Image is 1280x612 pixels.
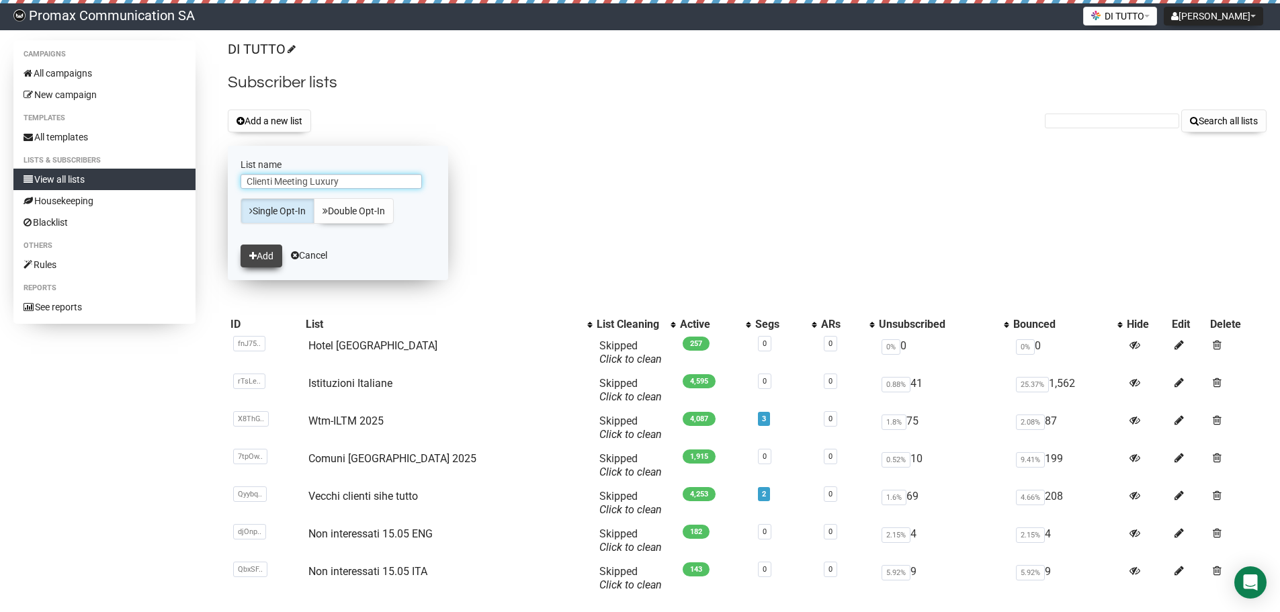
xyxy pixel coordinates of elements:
div: ID [230,318,300,331]
td: 4 [1011,522,1124,560]
div: Hide [1127,318,1166,331]
a: Vecchi clienti sihe tutto [308,490,418,502]
span: 2.15% [1016,527,1045,543]
td: 0 [1011,334,1124,371]
span: 4.66% [1016,490,1045,505]
input: The name of your new list [241,174,422,189]
div: Delete [1210,318,1264,331]
span: rTsLe.. [233,374,265,389]
td: 9 [876,560,1011,597]
button: Add a new list [228,110,311,132]
a: 0 [763,527,767,536]
a: All templates [13,126,196,148]
span: X8ThG.. [233,411,269,427]
a: 0 [828,339,833,348]
th: Bounced: No sort applied, activate to apply an ascending sort [1011,315,1124,334]
h2: Subscriber lists [228,71,1267,95]
th: Segs: No sort applied, activate to apply an ascending sort [753,315,818,334]
span: 1.8% [882,414,906,430]
span: 9.41% [1016,452,1045,468]
th: Edit: No sort applied, sorting is disabled [1169,315,1207,334]
a: Comuni [GEOGRAPHIC_DATA] 2025 [308,452,476,465]
a: 0 [828,565,833,574]
span: 1,915 [683,449,716,464]
span: Skipped [599,565,662,591]
span: 257 [683,337,710,351]
span: 1.6% [882,490,906,505]
a: Double Opt-In [314,198,394,224]
th: Active: No sort applied, activate to apply an ascending sort [677,315,753,334]
a: Istituzioni Italiane [308,377,392,390]
a: Non interessati 15.05 ENG [308,527,433,540]
a: All campaigns [13,62,196,84]
td: 199 [1011,447,1124,484]
span: fnJ75.. [233,336,265,351]
button: Search all lists [1181,110,1267,132]
th: Hide: No sort applied, sorting is disabled [1124,315,1169,334]
div: Active [680,318,739,331]
th: Delete: No sort applied, sorting is disabled [1207,315,1267,334]
span: 25.37% [1016,377,1049,392]
label: List name [241,159,435,171]
span: 2.15% [882,527,910,543]
li: Templates [13,110,196,126]
a: Click to clean [599,503,662,516]
span: Skipped [599,414,662,441]
th: List Cleaning: No sort applied, activate to apply an ascending sort [594,315,677,334]
li: Lists & subscribers [13,152,196,169]
a: 0 [763,565,767,574]
td: 0 [876,334,1011,371]
div: Open Intercom Messenger [1234,566,1267,599]
span: Skipped [599,490,662,516]
th: List: No sort applied, activate to apply an ascending sort [303,315,594,334]
a: DI TUTTO [228,41,294,57]
a: 0 [828,452,833,461]
a: Single Opt-In [241,198,314,224]
th: ID: No sort applied, sorting is disabled [228,315,303,334]
a: 0 [763,452,767,461]
img: 88c7fc33e09b74c4e8267656e4bfd945 [13,9,26,21]
li: Others [13,238,196,254]
span: 0.88% [882,377,910,392]
td: 10 [876,447,1011,484]
td: 9 [1011,560,1124,597]
span: 0% [882,339,900,355]
span: 4,595 [683,374,716,388]
span: djOnp.. [233,524,266,539]
div: Edit [1172,318,1205,331]
a: Non interessati 15.05 ITA [308,565,427,578]
a: Hotel [GEOGRAPHIC_DATA] [308,339,437,352]
a: 0 [763,339,767,348]
span: 4,087 [683,412,716,426]
span: Skipped [599,339,662,365]
span: 182 [683,525,710,539]
td: 1,562 [1011,371,1124,409]
span: 5.92% [882,565,910,580]
span: 4,253 [683,487,716,501]
span: 0% [1016,339,1035,355]
button: DI TUTTO [1083,7,1157,26]
div: ARs [821,318,863,331]
img: favicons [1091,10,1101,21]
span: 7tpOw.. [233,449,267,464]
td: 41 [876,371,1011,409]
a: 0 [763,377,767,386]
span: Qyybq.. [233,486,267,502]
button: Add [241,245,282,267]
a: Click to clean [599,541,662,554]
a: 3 [762,414,766,423]
th: ARs: No sort applied, activate to apply an ascending sort [818,315,876,334]
a: New campaign [13,84,196,105]
a: Rules [13,254,196,275]
td: 75 [876,409,1011,447]
a: Wtm-ILTM 2025 [308,414,384,427]
span: 0.52% [882,452,910,468]
li: Campaigns [13,46,196,62]
a: Click to clean [599,353,662,365]
td: 4 [876,522,1011,560]
span: QbxSF.. [233,562,267,577]
span: 143 [683,562,710,576]
a: 0 [828,490,833,498]
a: View all lists [13,169,196,190]
td: 69 [876,484,1011,522]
